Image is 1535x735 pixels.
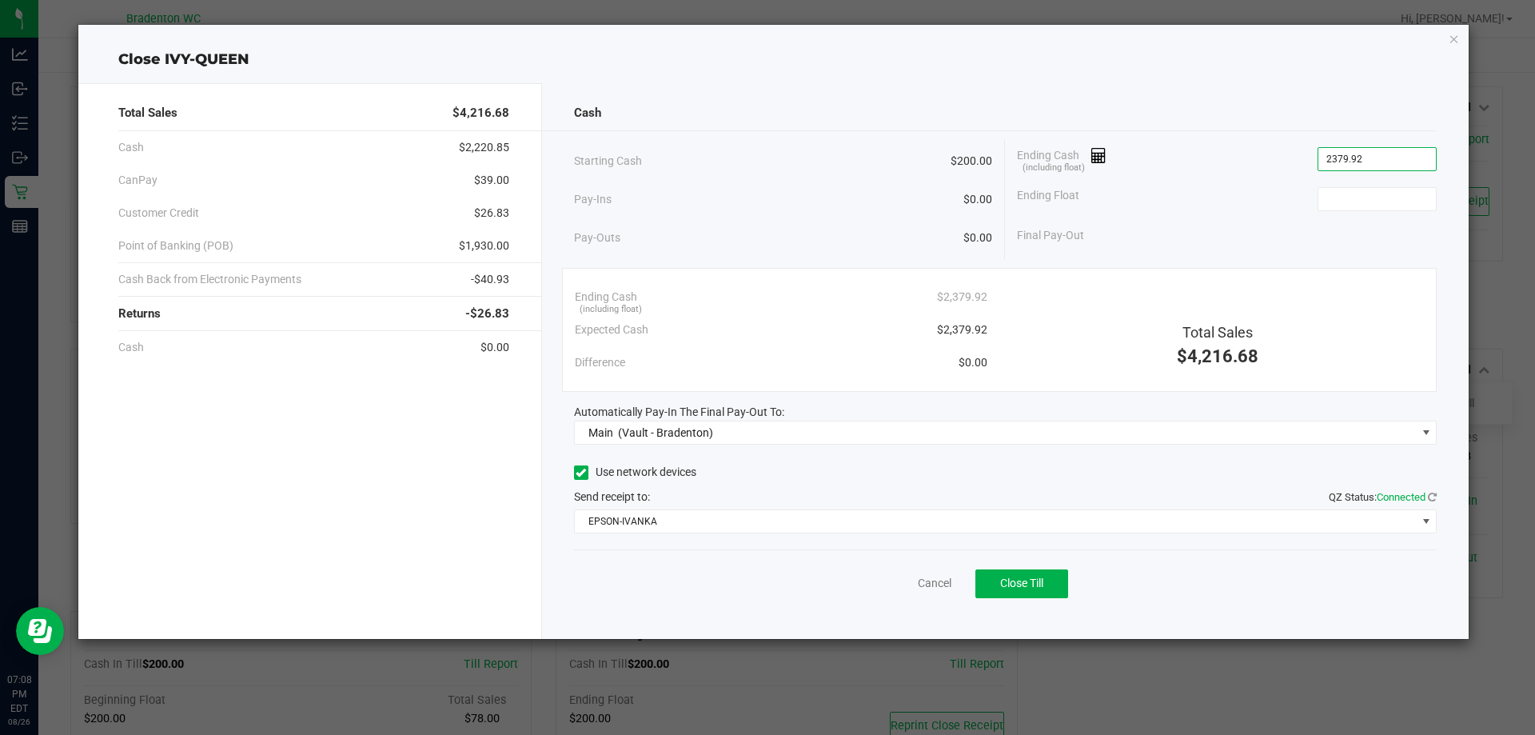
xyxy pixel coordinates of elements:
[474,172,509,189] span: $39.00
[963,191,992,208] span: $0.00
[78,49,1469,70] div: Close IVY-QUEEN
[959,354,987,371] span: $0.00
[580,303,642,317] span: (including float)
[574,405,784,418] span: Automatically Pay-In The Final Pay-Out To:
[574,490,650,503] span: Send receipt to:
[575,322,648,338] span: Expected Cash
[963,230,992,246] span: $0.00
[118,205,199,222] span: Customer Credit
[574,104,601,122] span: Cash
[465,305,509,323] span: -$26.83
[575,510,1417,533] span: EPSON-IVANKA
[1182,324,1253,341] span: Total Sales
[16,607,64,655] iframe: Resource center
[118,139,144,156] span: Cash
[575,289,637,306] span: Ending Cash
[118,339,144,356] span: Cash
[918,575,951,592] a: Cancel
[1377,491,1425,503] span: Connected
[118,271,301,288] span: Cash Back from Electronic Payments
[453,104,509,122] span: $4,216.68
[480,339,509,356] span: $0.00
[951,153,992,170] span: $200.00
[975,569,1068,598] button: Close Till
[618,426,713,439] span: (Vault - Bradenton)
[1000,577,1043,589] span: Close Till
[118,104,177,122] span: Total Sales
[574,191,612,208] span: Pay-Ins
[937,289,987,306] span: $2,379.92
[574,230,620,246] span: Pay-Outs
[459,139,509,156] span: $2,220.85
[1017,187,1079,211] span: Ending Float
[588,426,613,439] span: Main
[474,205,509,222] span: $26.83
[575,354,625,371] span: Difference
[574,153,642,170] span: Starting Cash
[118,238,233,254] span: Point of Banking (POB)
[1329,491,1437,503] span: QZ Status:
[471,271,509,288] span: -$40.93
[1017,147,1106,171] span: Ending Cash
[118,172,157,189] span: CanPay
[1177,346,1258,366] span: $4,216.68
[459,238,509,254] span: $1,930.00
[1023,162,1085,175] span: (including float)
[574,464,696,481] label: Use network devices
[937,322,987,338] span: $2,379.92
[1017,227,1084,244] span: Final Pay-Out
[118,297,509,331] div: Returns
